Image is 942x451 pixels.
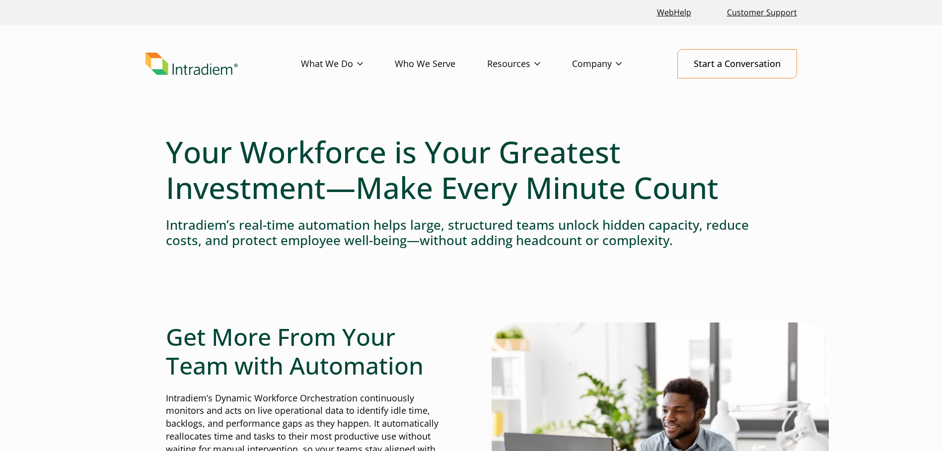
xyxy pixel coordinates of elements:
[723,2,801,23] a: Customer Support
[145,53,238,75] img: Intradiem
[166,134,777,205] h1: Your Workforce is Your Greatest Investment—Make Every Minute Count
[487,50,572,78] a: Resources
[145,53,301,75] a: Link to homepage of Intradiem
[301,50,395,78] a: What We Do
[166,217,777,248] h4: Intradiem’s real-time automation helps large, structured teams unlock hidden capacity, reduce cos...
[166,322,451,380] h2: Get More From Your Team with Automation
[395,50,487,78] a: Who We Serve
[572,50,653,78] a: Company
[677,49,797,78] a: Start a Conversation
[653,2,695,23] a: Link opens in a new window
